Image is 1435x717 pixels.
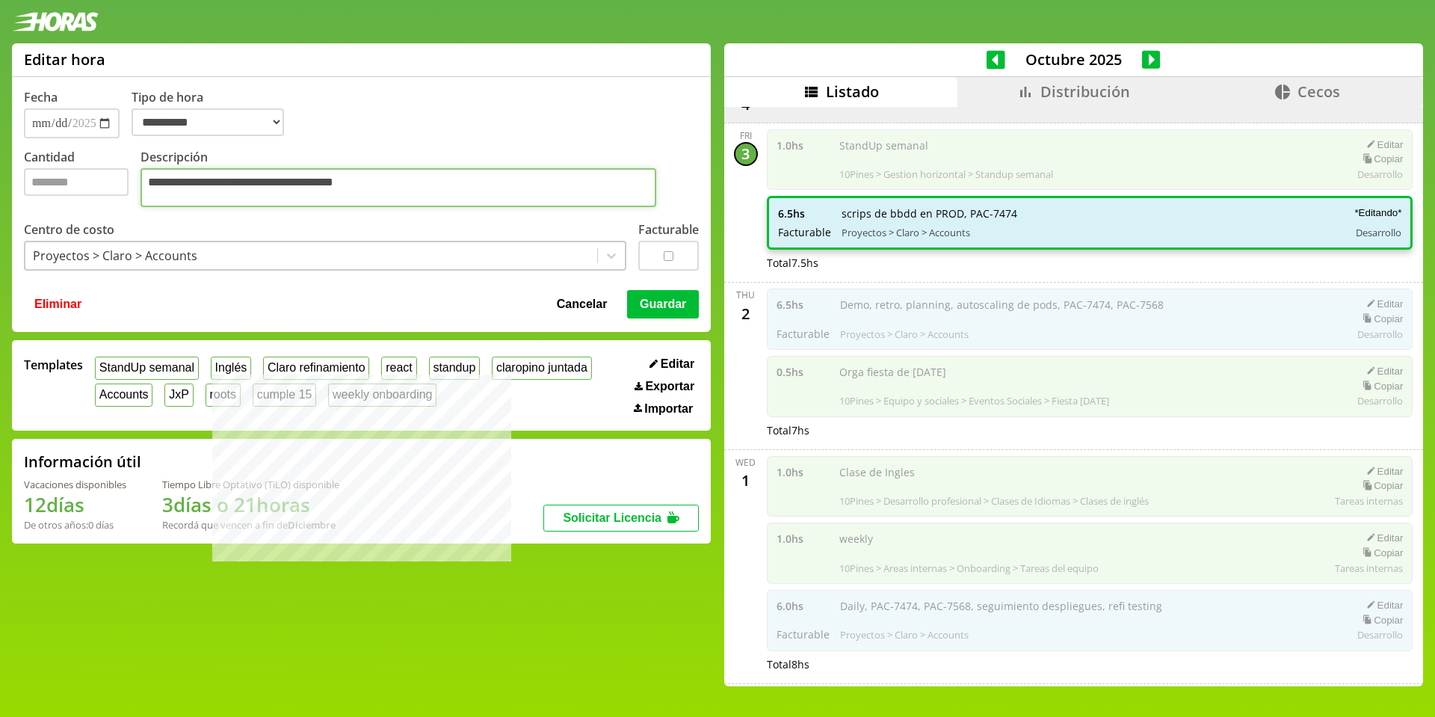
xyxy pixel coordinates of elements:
span: Importar [644,402,693,416]
button: Cancelar [552,290,612,319]
button: weekly onboarding [328,384,436,407]
label: Descripción [141,149,699,211]
h2: Información útil [24,452,141,472]
div: Total 7.5 hs [767,256,1413,270]
label: Tipo de hora [132,89,296,138]
h1: 12 días [24,491,126,518]
button: Eliminar [30,290,86,319]
label: Facturable [638,221,699,238]
span: Solicitar Licencia [563,511,661,524]
button: Accounts [95,384,152,407]
button: Exportar [630,379,699,394]
span: Exportar [645,380,694,393]
img: logotipo [12,12,99,31]
div: Thu [736,289,755,301]
div: Recordá que vencen a fin de [162,518,339,532]
span: Octubre 2025 [1005,49,1142,70]
button: roots [206,384,241,407]
label: Fecha [24,89,58,105]
span: Templates [24,357,83,373]
label: Centro de costo [24,221,114,238]
h1: Editar hora [24,49,105,70]
button: standup [429,357,481,380]
button: react [381,357,416,380]
button: JxP [164,384,193,407]
button: Inglés [211,357,251,380]
div: Vacaciones disponibles [24,478,126,491]
div: Wed [735,456,756,469]
span: Distribución [1040,81,1130,102]
div: Proyectos > Claro > Accounts [33,247,197,264]
select: Tipo de hora [132,108,284,136]
button: cumple 15 [253,384,316,407]
span: Editar [661,357,694,371]
div: Total 7 hs [767,423,1413,437]
div: scrollable content [724,107,1423,684]
div: Total 8 hs [767,657,1413,671]
button: Solicitar Licencia [543,505,699,532]
button: claropino juntada [492,357,591,380]
div: Fri [740,129,752,142]
div: Tiempo Libre Optativo (TiLO) disponible [162,478,339,491]
span: Listado [826,81,879,102]
button: StandUp semanal [95,357,199,380]
div: 2 [734,301,758,325]
button: Editar [645,357,699,372]
h1: 3 días o 21 horas [162,491,339,518]
textarea: Descripción [141,168,656,207]
div: De otros años: 0 días [24,518,126,532]
div: 3 [734,142,758,166]
label: Cantidad [24,149,141,211]
button: Claro refinamiento [263,357,369,380]
div: 1 [734,469,758,493]
button: Guardar [627,290,699,319]
input: Cantidad [24,168,129,196]
b: Diciembre [288,518,336,532]
span: Cecos [1297,81,1340,102]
